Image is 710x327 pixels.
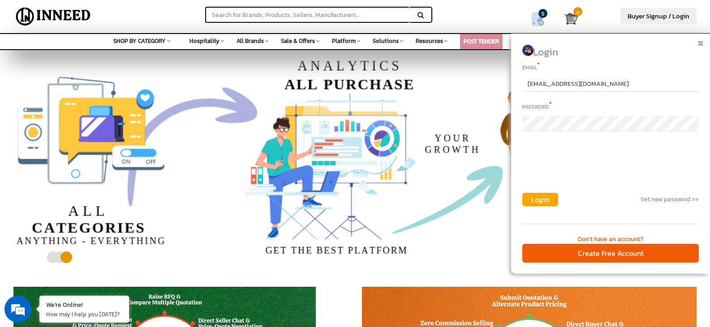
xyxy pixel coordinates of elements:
[15,54,38,59] img: logo_Zg8I0qSkbAqR2WFHt3p6CTuqpyXMFPubPcD2OT02zFN43Cy9FUNNG3NEPhM_Q1qe_.png
[46,300,122,309] div: We're Online!
[522,149,658,184] iframe: reCAPTCHA
[531,13,545,26] img: Show My Quotes
[62,216,68,221] img: salesiqlogo_leal7QplfZFryJ6FIlVepeu7OftD7mt8q6exU6-34PB8prfIgodN67KcxXM9Y7JQ_.png
[237,37,264,45] span: All Brands
[522,45,534,56] img: login icon
[53,253,60,258] button: 2
[518,9,564,30] a: my Quotes 5
[641,195,699,204] a: Set new password >>
[522,244,699,263] div: Create Free Account
[538,9,547,18] span: 5
[628,11,689,21] span: Buyer Signup / Login
[522,61,699,72] div: Email
[564,12,578,25] img: Cart
[564,9,572,29] a: Cart 0
[70,216,114,222] em: Driven by SalesIQ
[522,101,699,111] div: Password
[416,37,443,45] span: Resources
[522,193,558,206] button: Login
[52,103,124,194] span: We're online!
[113,37,166,45] span: SHOP BY CATEGORY
[573,7,582,16] span: 0
[12,5,95,28] img: Inneed.Market
[373,37,399,45] span: Solutions
[147,4,168,26] div: Minimize live chat window
[205,7,409,23] input: Search for Brands, Products, Sellers, Manufacturers...
[46,253,53,258] button: 1
[332,37,356,45] span: Platform
[47,50,151,62] div: Chat with us now
[620,8,697,24] a: Buyer Signup / Login
[698,41,703,46] img: close icon
[522,235,699,244] div: Don't have an account?
[533,44,558,59] span: Login
[4,225,171,257] textarea: Type your message and hit 'Enter'
[46,310,122,318] p: How may I help you today?
[60,253,66,258] button: 3
[522,76,699,92] input: Enter your email
[531,194,549,205] span: Login
[189,37,219,45] span: Hospitality
[281,37,315,45] span: Sale & Offers
[464,37,499,46] a: POST TENDER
